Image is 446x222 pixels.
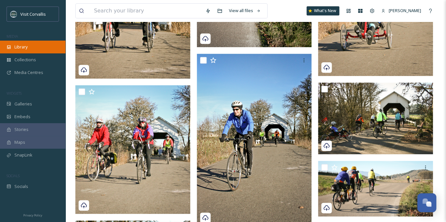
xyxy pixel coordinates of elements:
[14,126,28,133] span: Stories
[378,4,424,17] a: [PERSON_NAME]
[14,183,28,190] span: Socials
[91,4,202,18] input: Search your library
[75,85,190,214] img: Cycling-Winter-IrishBendCoveredBridge-BaldHill-CorvallisOregon-LaineyMorse-Credit-ShareWithCredit...
[7,91,22,96] span: WIDGETS
[23,213,42,217] span: Privacy Policy
[14,57,36,63] span: Collections
[7,173,20,178] span: SOCIALS
[10,11,17,17] img: visit-corvallis-badge-dark-blue-orange%281%29.png
[14,139,25,145] span: Maps
[23,211,42,219] a: Privacy Policy
[7,34,18,39] span: MEDIA
[318,83,433,154] img: Cycling-Winter-IrishBendCoveredBridge-BaldHill-CorvallisOregon-LaineyMorse-Credit-ShareWithCredit...
[226,4,264,17] a: View all files
[318,161,433,216] img: Cycling-Winter-IrishBendCoveredBridge-BaldHill-CorvallisOregon-LaineyMorse-Credit-ShareWithCredit...
[14,44,28,50] span: Library
[417,193,436,212] button: Open Chat
[14,114,30,120] span: Embeds
[389,8,421,13] span: [PERSON_NAME]
[20,11,46,17] span: Visit Corvallis
[14,101,32,107] span: Galleries
[14,69,43,76] span: Media Centres
[307,6,339,15] a: What's New
[14,152,32,158] span: SnapLink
